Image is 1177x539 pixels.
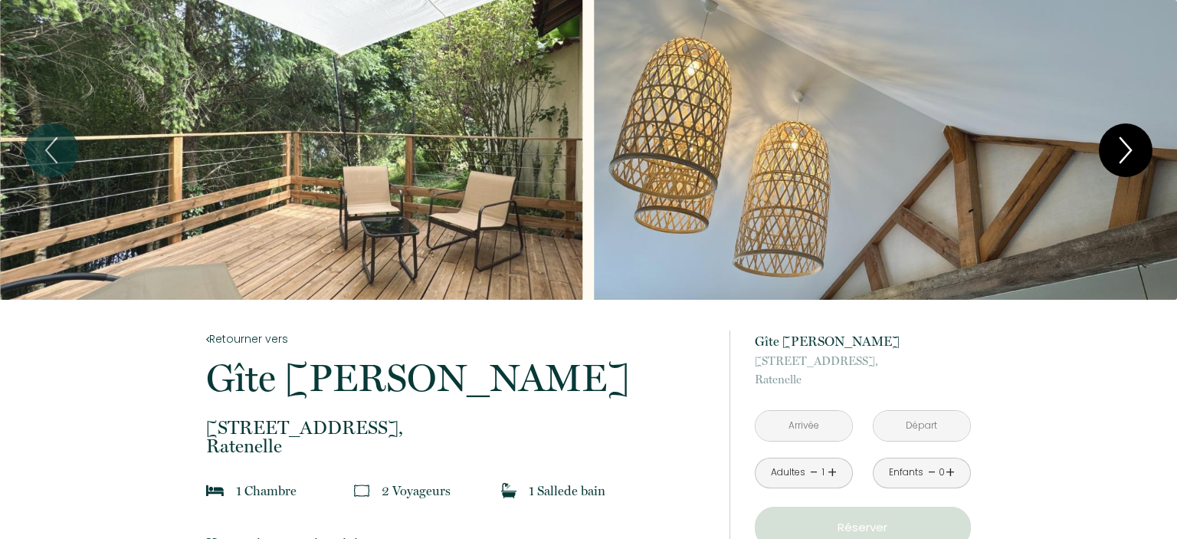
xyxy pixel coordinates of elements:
[946,461,955,485] a: +
[382,480,451,501] p: 2 Voyageur
[529,480,605,501] p: 1 Salle de bain
[755,352,971,370] span: [STREET_ADDRESS],
[354,483,369,498] img: guests
[206,359,709,397] p: Gîte [PERSON_NAME]
[206,330,709,347] a: Retourner vers
[819,465,827,480] div: 1
[755,330,971,352] p: Gîte [PERSON_NAME]
[206,419,709,437] span: [STREET_ADDRESS],
[25,123,78,177] button: Previous
[828,461,837,485] a: +
[928,461,936,485] a: -
[206,419,709,455] p: Ratenelle
[874,411,970,441] input: Départ
[755,352,971,389] p: Ratenelle
[938,465,946,480] div: 0
[756,411,852,441] input: Arrivée
[760,518,966,537] p: Réserver
[1099,123,1152,177] button: Next
[771,465,805,480] div: Adultes
[810,461,818,485] a: -
[445,483,451,498] span: s
[236,480,297,501] p: 1 Chambre
[889,465,923,480] div: Enfants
